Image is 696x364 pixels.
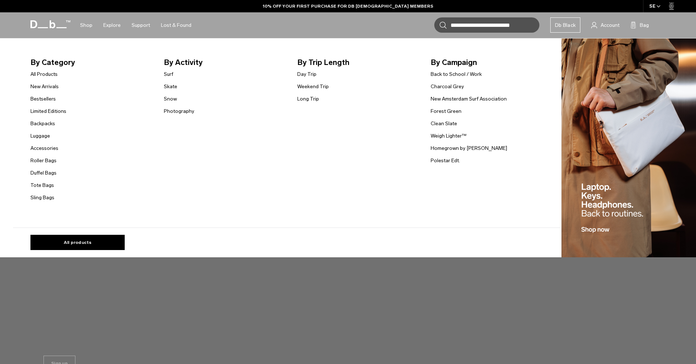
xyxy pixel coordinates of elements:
a: New Amsterdam Surf Association [431,95,507,103]
img: Db [562,38,696,258]
a: Accessories [30,144,58,152]
a: Lost & Found [161,12,191,38]
span: By Activity [164,57,286,68]
a: Shop [80,12,92,38]
a: Day Trip [297,70,316,78]
span: By Trip Length [297,57,419,68]
a: Roller Bags [30,157,57,164]
button: Bag [630,21,649,29]
a: New Arrivals [30,83,59,90]
a: Homegrown by [PERSON_NAME] [431,144,507,152]
nav: Main Navigation [75,12,197,38]
a: Long Trip [297,95,319,103]
span: By Category [30,57,152,68]
span: Account [601,21,620,29]
a: Skate [164,83,177,90]
a: Weigh Lighter™ [431,132,467,140]
a: Back to School / Work [431,70,482,78]
a: Explore [103,12,121,38]
a: 10% OFF YOUR FIRST PURCHASE FOR DB [DEMOGRAPHIC_DATA] MEMBERS [263,3,433,9]
span: By Campaign [431,57,552,68]
a: Weekend Trip [297,83,329,90]
a: Surf [164,70,173,78]
a: Forest Green [431,107,461,115]
a: Sling Bags [30,194,54,201]
a: All products [30,235,125,250]
a: Polestar Edt. [431,157,460,164]
span: Bag [640,21,649,29]
a: All Products [30,70,58,78]
a: Account [591,21,620,29]
a: Backpacks [30,120,55,127]
a: Luggage [30,132,50,140]
a: Duffel Bags [30,169,57,177]
a: Charcoal Grey [431,83,464,90]
a: Bestsellers [30,95,56,103]
a: Photography [164,107,194,115]
a: Support [132,12,150,38]
a: Tote Bags [30,181,54,189]
a: Db Black [550,17,580,33]
a: Limited Editions [30,107,66,115]
a: Clean Slate [431,120,457,127]
a: Snow [164,95,177,103]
